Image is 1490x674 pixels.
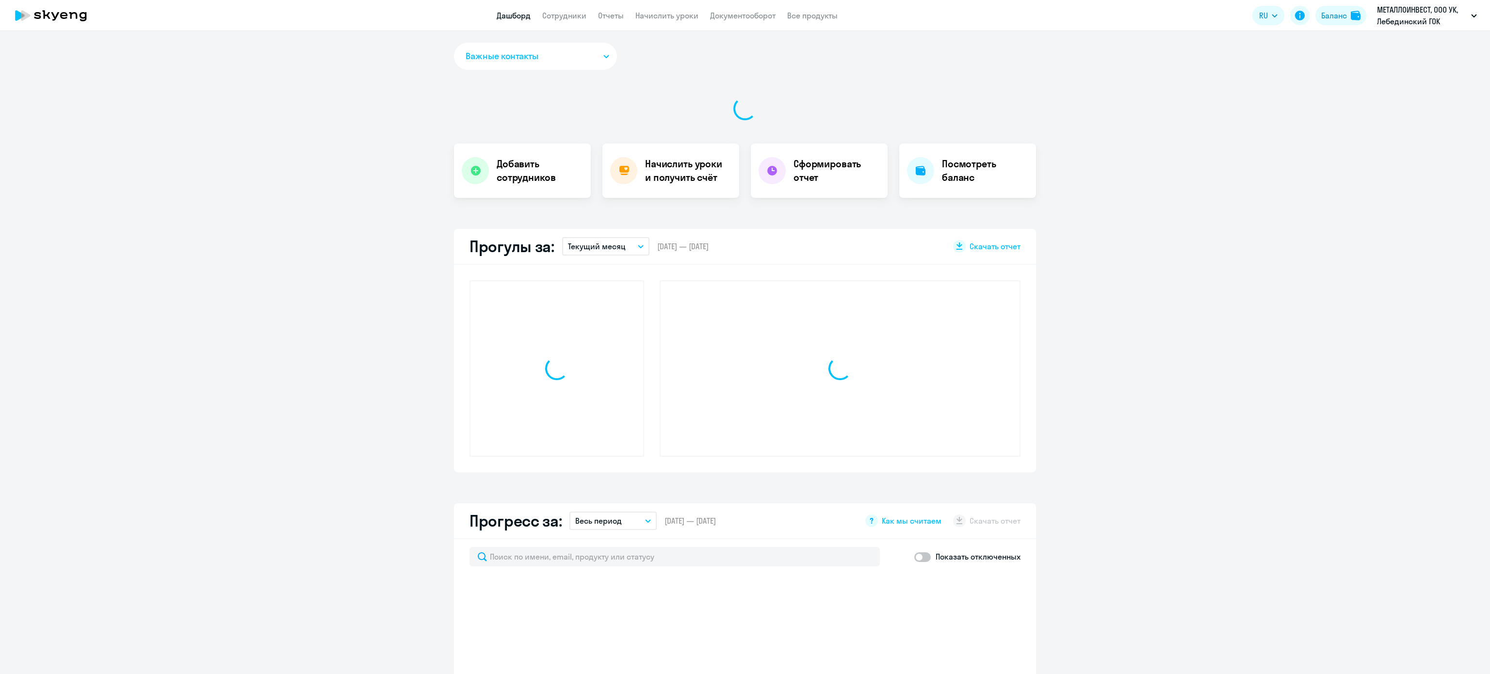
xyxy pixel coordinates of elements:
[970,241,1020,252] span: Скачать отчет
[562,237,649,256] button: Текущий месяц
[635,11,698,20] a: Начислить уроки
[1372,4,1482,27] button: МЕТАЛЛОИНВЕСТ, ООО УК, Лебединский ГОК тендер 2024
[882,515,941,526] span: Как мы считаем
[1377,4,1467,27] p: МЕТАЛЛОИНВЕСТ, ООО УК, Лебединский ГОК тендер 2024
[598,11,624,20] a: Отчеты
[787,11,838,20] a: Все продукты
[1315,6,1366,25] button: Балансbalance
[542,11,586,20] a: Сотрудники
[942,157,1028,184] h4: Посмотреть баланс
[497,157,583,184] h4: Добавить сотрудников
[466,50,538,63] span: Важные контакты
[657,241,709,252] span: [DATE] — [DATE]
[470,547,880,566] input: Поиск по имени, email, продукту или статусу
[1351,11,1360,20] img: balance
[936,551,1020,562] p: Показать отключенных
[1259,10,1268,21] span: RU
[568,241,626,252] p: Текущий месяц
[454,43,617,70] button: Важные контакты
[1252,6,1284,25] button: RU
[645,157,729,184] h4: Начислить уроки и получить счёт
[710,11,776,20] a: Документооборот
[794,157,880,184] h4: Сформировать отчет
[497,11,531,20] a: Дашборд
[575,515,622,527] p: Весь период
[1321,10,1347,21] div: Баланс
[569,512,657,530] button: Весь период
[470,237,554,256] h2: Прогулы за:
[470,511,562,530] h2: Прогресс за:
[664,515,716,526] span: [DATE] — [DATE]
